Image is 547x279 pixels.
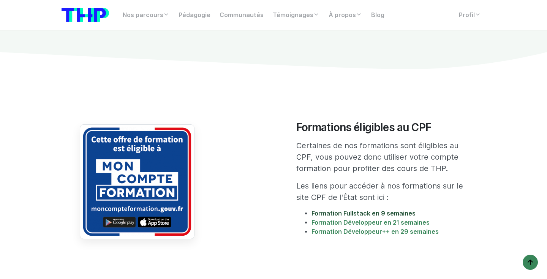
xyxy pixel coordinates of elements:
[324,8,367,23] a: À propos
[311,210,416,217] a: Formation Fullstack en 9 semaines
[268,8,324,23] a: Témoignages
[367,8,389,23] a: Blog
[296,180,468,203] p: Les liens pour accéder à nos formations sur le site CPF de l'État sont ici :
[454,8,485,23] a: Profil
[62,8,109,22] img: logo
[526,258,535,267] img: arrow-up icon
[174,8,215,23] a: Pédagogie
[311,219,430,226] a: Formation Développeur en 21 semaines
[296,121,468,134] h2: Formations éligibles au CPF
[311,228,439,235] a: Formation Développeur++ en 29 semaines
[296,140,468,174] p: Certaines de nos formations sont éligibles au CPF, vous pouvez donc utiliser votre compte formati...
[215,8,268,23] a: Communautés
[118,8,174,23] a: Nos parcours
[80,124,194,239] img: logo Mon Compte Formation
